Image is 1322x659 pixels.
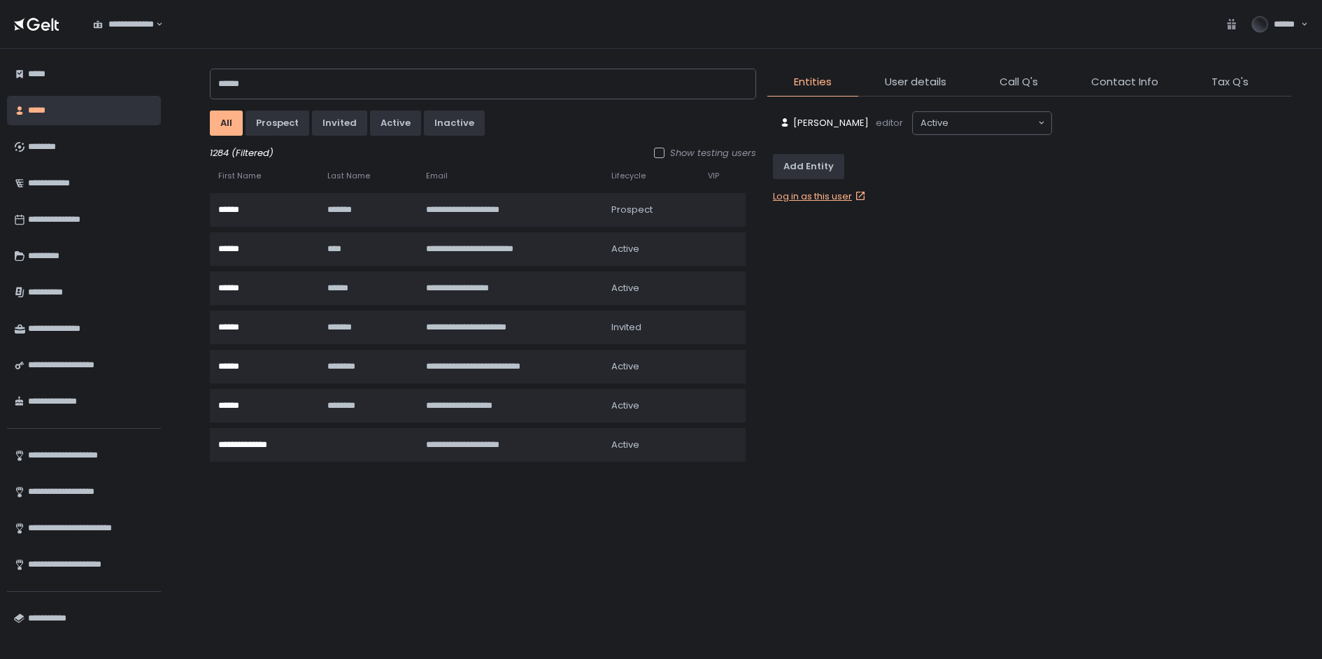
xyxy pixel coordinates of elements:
[154,17,155,31] input: Search for option
[84,10,163,39] div: Search for option
[426,171,448,181] span: Email
[370,111,421,136] button: active
[876,116,903,129] span: editor
[773,190,869,203] a: Log in as this user
[794,74,832,90] span: Entities
[948,116,1037,130] input: Search for option
[312,111,367,136] button: invited
[1000,74,1038,90] span: Call Q's
[256,117,299,129] div: prospect
[611,282,639,295] span: active
[611,243,639,255] span: active
[885,74,946,90] span: User details
[708,171,719,181] span: VIP
[218,171,261,181] span: First Name
[611,399,639,412] span: active
[322,117,357,129] div: invited
[381,117,411,129] div: active
[774,111,874,135] a: [PERSON_NAME]
[210,147,756,160] div: 1284 (Filtered)
[913,112,1051,134] div: Search for option
[793,117,869,129] span: [PERSON_NAME]
[424,111,485,136] button: inactive
[327,171,370,181] span: Last Name
[921,117,948,129] span: active
[434,117,474,129] div: inactive
[611,171,646,181] span: Lifecycle
[611,360,639,373] span: active
[1211,74,1249,90] span: Tax Q's
[773,154,844,179] button: Add Entity
[220,117,232,129] div: All
[611,321,641,334] span: invited
[783,160,834,173] div: Add Entity
[611,204,653,216] span: prospect
[246,111,309,136] button: prospect
[1091,74,1158,90] span: Contact Info
[210,111,243,136] button: All
[611,439,639,451] span: active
